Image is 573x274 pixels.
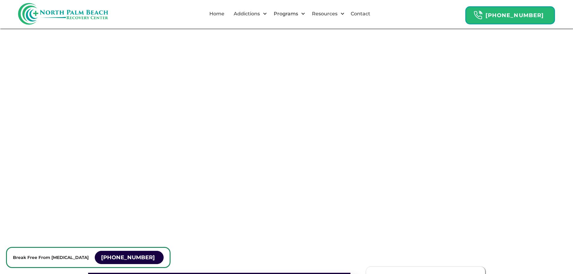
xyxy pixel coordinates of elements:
img: Header Calendar Icons [473,11,482,20]
div: Addictions [232,10,261,17]
a: [PHONE_NUMBER] [95,251,164,264]
strong: [PHONE_NUMBER] [101,254,155,261]
a: Contact [347,4,374,23]
div: Resources [310,10,339,17]
p: Break Free From [MEDICAL_DATA] [13,254,89,261]
strong: [PHONE_NUMBER] [485,12,544,19]
a: Home [206,4,228,23]
div: Programs [272,10,300,17]
a: Header Calendar Icons[PHONE_NUMBER] [465,3,555,24]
